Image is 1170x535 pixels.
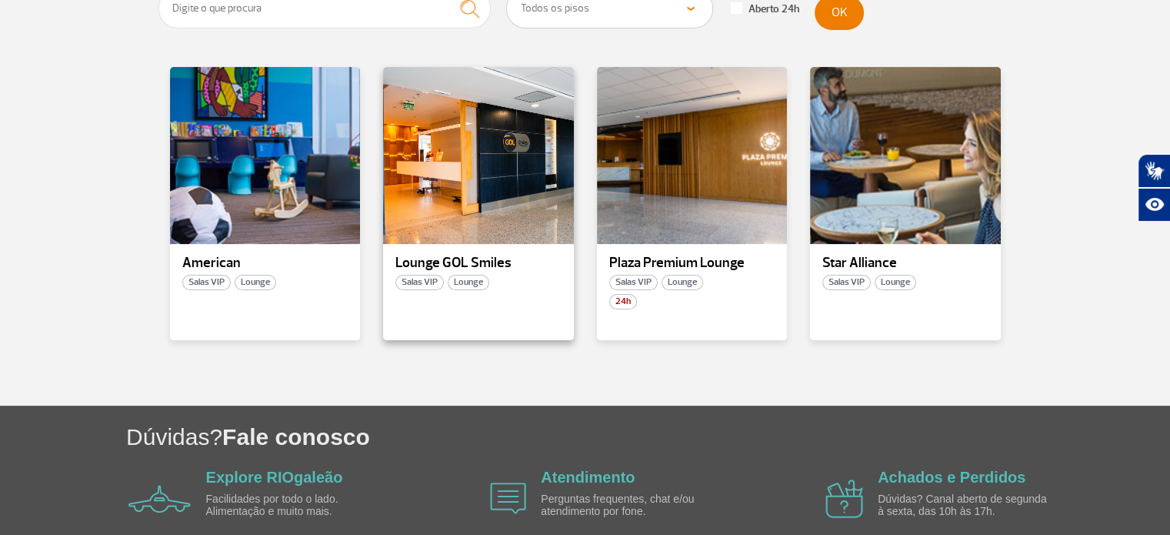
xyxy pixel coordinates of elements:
[825,480,863,518] img: airplane icon
[128,485,191,513] img: airplane icon
[395,256,562,271] p: Lounge GOL Smiles
[126,421,1170,453] h1: Dúvidas?
[1138,154,1170,188] button: Abrir tradutor de língua de sinais.
[662,275,703,290] span: Lounge
[609,294,637,309] span: 24h
[878,469,1025,486] a: Achados e Perdidos
[222,424,370,450] span: Fale conosco
[1138,154,1170,222] div: Plugin de acessibilidade da Hand Talk.
[609,275,658,290] span: Salas VIP
[541,469,635,486] a: Atendimento
[235,275,276,290] span: Lounge
[822,256,988,271] p: Star Alliance
[395,275,444,290] span: Salas VIP
[490,483,526,514] img: airplane icon
[878,493,1055,517] p: Dúvidas? Canal aberto de segunda à sexta, das 10h às 17h.
[182,256,348,271] p: American
[822,275,871,290] span: Salas VIP
[206,493,383,517] p: Facilidades por todo o lado. Alimentação e muito mais.
[875,275,916,290] span: Lounge
[448,275,489,290] span: Lounge
[206,469,343,486] a: Explore RIOgaleão
[731,2,799,16] label: Aberto 24h
[1138,188,1170,222] button: Abrir recursos assistivos.
[541,493,718,517] p: Perguntas frequentes, chat e/ou atendimento por fone.
[609,256,775,271] p: Plaza Premium Lounge
[182,275,231,290] span: Salas VIP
